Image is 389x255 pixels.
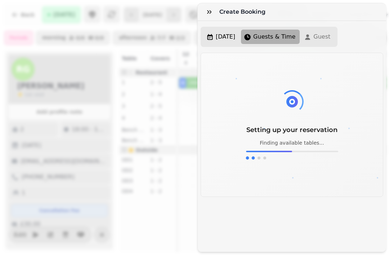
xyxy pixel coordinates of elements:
[219,8,268,16] h3: Create Booking
[216,32,235,41] span: [DATE]
[246,125,338,135] h3: Setting up your reservation
[246,139,338,146] p: Finding available tables...
[313,32,330,41] span: Guest
[253,32,295,41] span: Guests & Time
